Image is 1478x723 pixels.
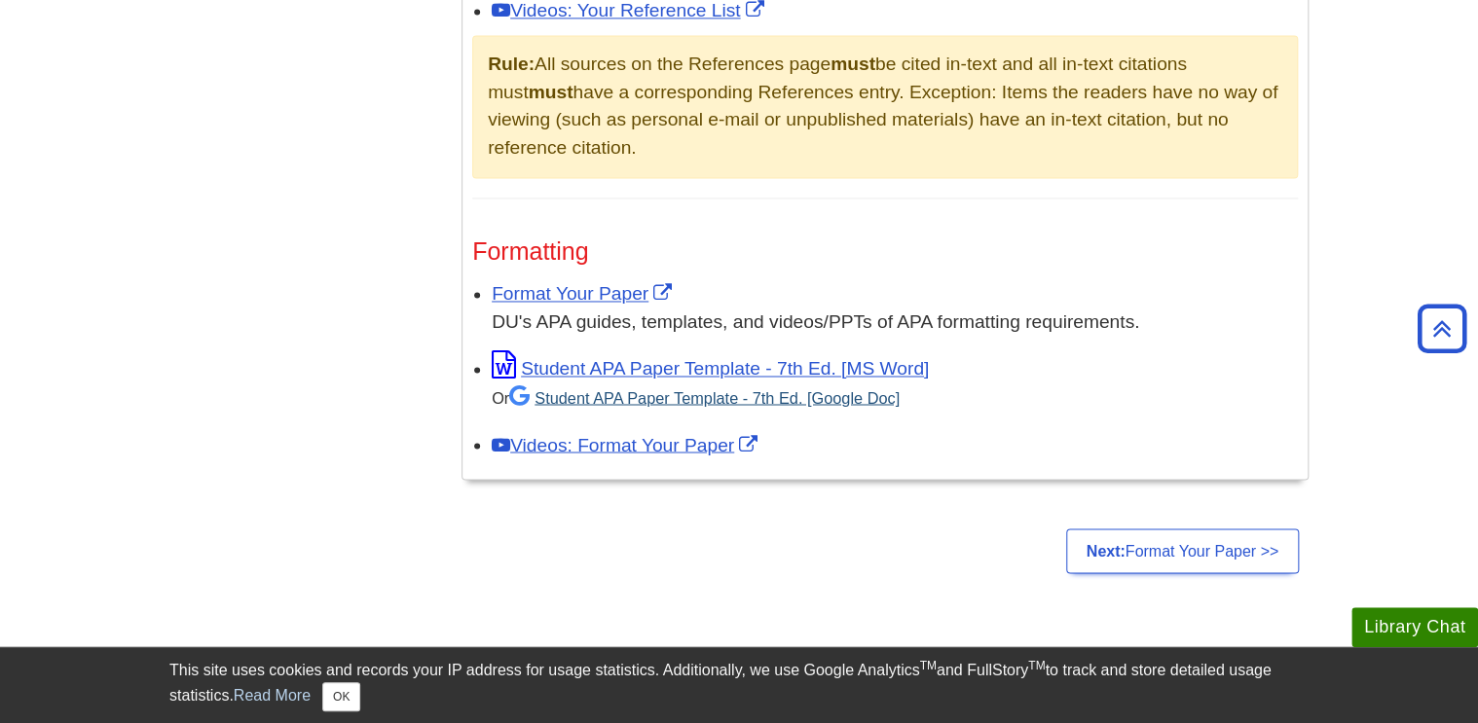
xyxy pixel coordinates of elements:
div: This site uses cookies and records your IP address for usage statistics. Additionally, we use Goo... [169,659,1309,711]
strong: must [831,54,875,74]
strong: Next: [1087,542,1126,559]
button: Library Chat [1351,607,1478,647]
a: Link opens in new window [492,434,762,454]
h3: Formatting [472,237,1298,266]
sup: TM [919,659,936,672]
strong: must [529,82,573,102]
button: Close [322,682,360,711]
div: DU's APA guides, templates, and videos/PPTs of APA formatting requirements. [492,308,1298,337]
a: Student APA Paper Template - 7th Ed. [Google Doc] [509,388,900,406]
a: Next:Format Your Paper >> [1066,528,1299,573]
a: Link opens in new window [492,283,677,304]
small: Or [492,388,900,406]
sup: TM [1028,659,1045,672]
strong: Rule: [488,54,535,74]
a: Link opens in new window [492,358,929,379]
a: Back to Top [1411,315,1473,342]
div: All sources on the References page be cited in-text and all in-text citations must have a corresp... [472,35,1298,178]
a: Read More [234,687,311,704]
